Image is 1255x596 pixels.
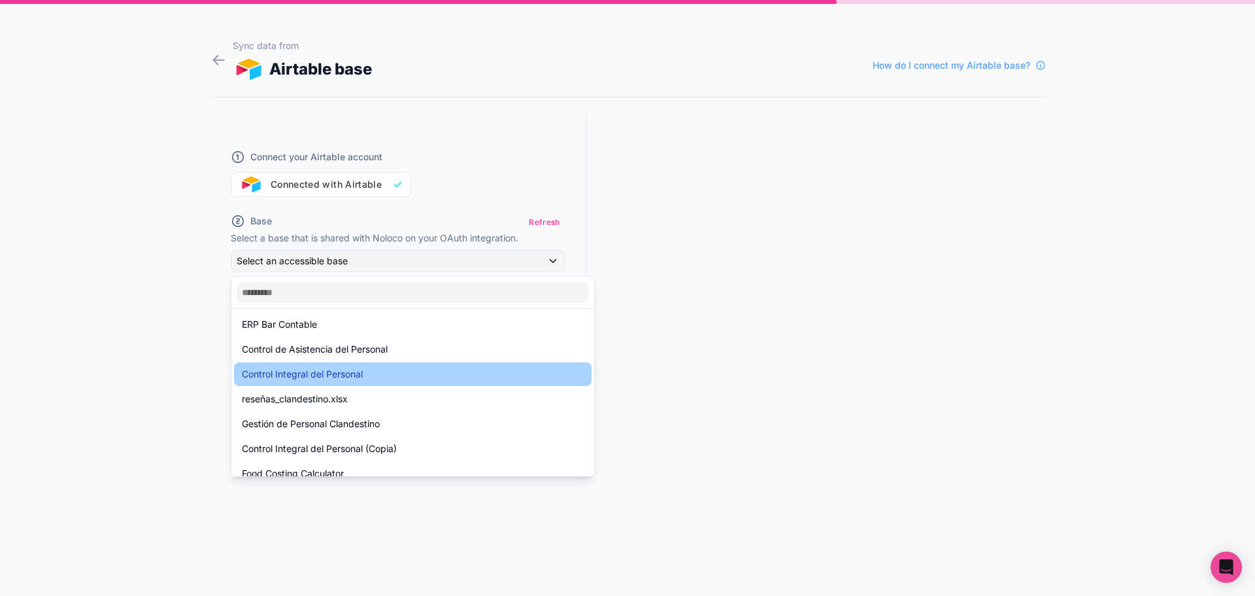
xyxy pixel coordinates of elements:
[242,342,388,357] span: Control de Asistencia del Personal
[242,441,397,457] span: Control Integral del Personal (Copia)
[242,317,317,332] span: ERP Bar Contable
[242,416,380,432] span: Gestión de Personal Clandestino
[242,391,348,407] span: reseñas_clandestino.xlsx
[242,366,363,382] span: Control Integral del Personal
[242,466,344,482] span: Food Costing Calculator
[1211,552,1242,583] div: Open Intercom Messenger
